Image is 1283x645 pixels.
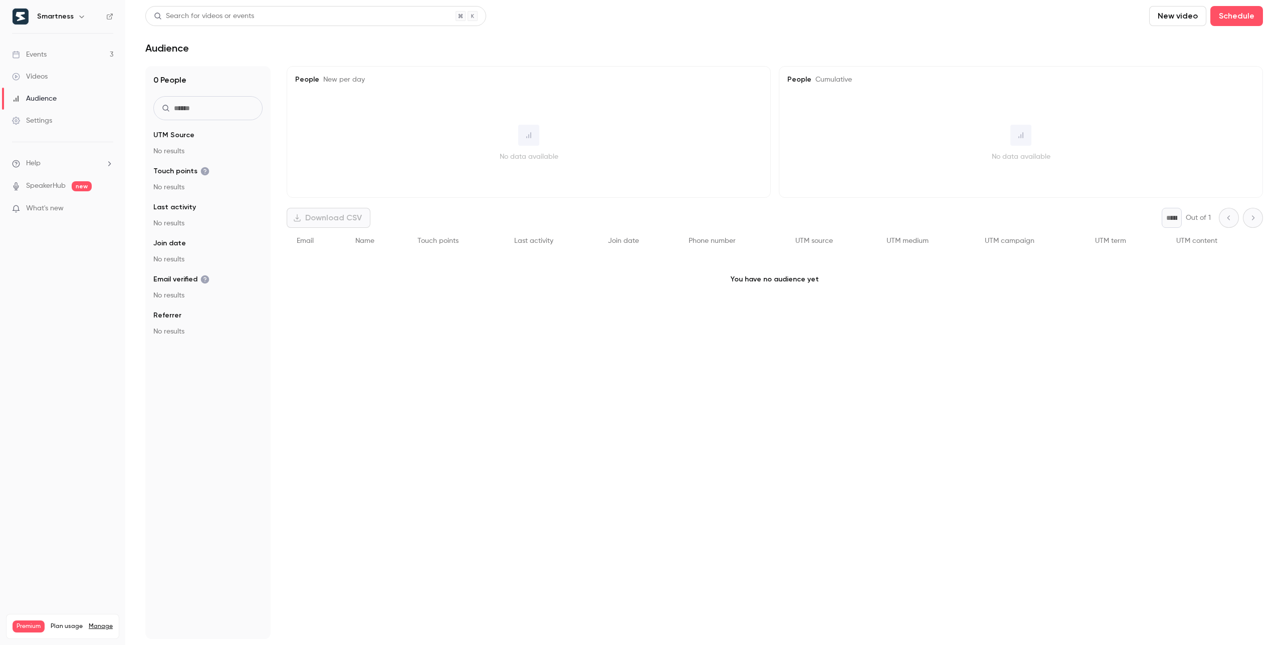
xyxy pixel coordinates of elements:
[887,237,929,244] span: UTM medium
[787,75,1254,85] h5: People
[153,274,209,284] span: Email verified
[154,11,254,22] div: Search for videos or events
[355,237,374,244] span: Name
[153,327,263,337] p: No results
[295,75,762,85] h5: People
[153,146,263,156] p: No results
[26,203,64,214] span: What's new
[12,72,48,82] div: Videos
[12,50,47,60] div: Events
[72,181,92,191] span: new
[1186,213,1211,223] p: Out of 1
[319,76,365,83] span: New per day
[13,9,29,25] img: Smartness
[153,238,186,248] span: Join date
[12,116,52,126] div: Settings
[985,237,1034,244] span: UTM campaign
[37,12,74,22] h6: Smartness
[153,310,181,320] span: Referrer
[12,158,113,169] li: help-dropdown-opener
[514,237,553,244] span: Last activity
[13,620,45,632] span: Premium
[89,622,113,630] a: Manage
[1210,6,1263,26] button: Schedule
[153,166,209,176] span: Touch points
[153,290,263,300] p: No results
[153,218,263,228] p: No results
[689,237,736,244] span: Phone number
[608,237,639,244] span: Join date
[12,94,57,104] div: Audience
[795,237,833,244] span: UTM source
[153,202,196,212] span: Last activity
[1176,237,1217,244] span: UTM content
[297,237,314,244] span: Email
[811,76,852,83] span: Cumulative
[153,254,263,264] p: No results
[417,237,459,244] span: Touch points
[1095,237,1126,244] span: UTM term
[26,158,41,169] span: Help
[153,182,263,192] p: No results
[1149,6,1206,26] button: New video
[287,254,1263,304] p: You have no audience yet
[26,181,66,191] a: SpeakerHub
[287,228,1263,254] div: People list
[153,74,263,86] h1: 0 People
[145,42,189,54] h1: Audience
[153,130,194,140] span: UTM Source
[51,622,83,630] span: Plan usage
